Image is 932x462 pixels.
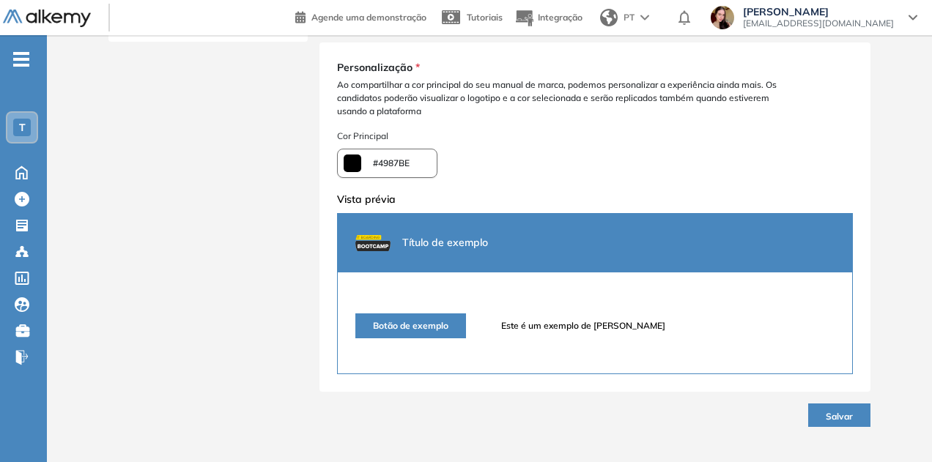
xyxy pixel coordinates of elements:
[337,78,818,118] span: Ao compartilhar a cor principal do seu manual de marca, podemos personalizar a experiência ainda ...
[355,313,466,338] button: Botão de exemplo
[337,193,396,206] span: Vista prévia
[826,411,853,422] span: Salvar
[295,7,426,25] a: Agende uma demonstração
[600,9,618,26] img: world
[501,319,665,332] span: Este é um exemplo de [PERSON_NAME]
[624,11,635,24] span: PT
[743,18,894,29] span: [EMAIL_ADDRESS][DOMAIN_NAME]
[337,60,413,75] span: Personalização
[859,392,932,462] div: Widget de chat
[373,157,410,170] span: #4987BE
[3,10,91,28] img: Logotipo
[467,12,503,23] span: Tutoriais
[743,6,894,18] span: [PERSON_NAME]
[538,12,582,23] span: Integração
[402,236,488,249] span: Título de exemplo
[13,58,29,61] i: -
[337,130,853,143] span: Cor Principal
[514,2,582,34] button: Integração
[19,122,26,133] span: T
[808,403,870,427] button: Salvar
[311,12,426,23] span: Agende uma demonstração
[859,392,932,462] iframe: Chat Widget
[355,226,391,261] img: PROFILE_MENU_LOGO_USER
[640,15,649,21] img: arrow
